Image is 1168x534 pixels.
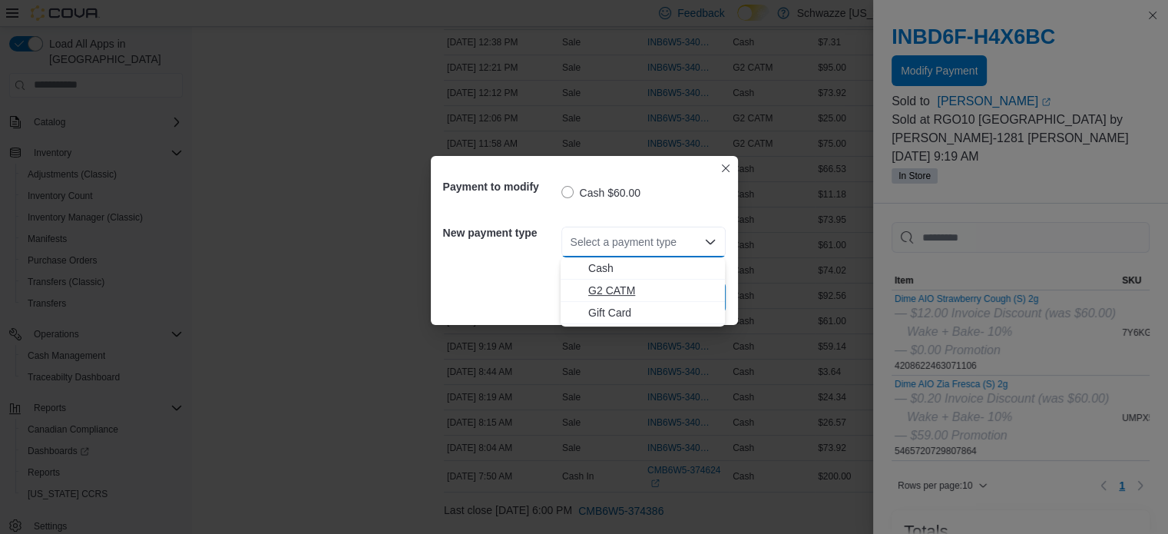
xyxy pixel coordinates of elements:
button: Close list of options [704,236,716,248]
span: G2 CATM [588,283,716,298]
button: Cash [561,257,725,280]
h5: Payment to modify [443,171,558,202]
button: Gift Card [561,302,725,324]
span: Gift Card [588,305,716,320]
h5: New payment type [443,217,558,248]
label: Cash $60.00 [561,184,640,202]
button: Closes this modal window [716,159,735,177]
span: Cash [588,260,716,276]
div: Choose from the following options [561,257,725,324]
input: Accessible screen reader label [571,233,572,251]
button: G2 CATM [561,280,725,302]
